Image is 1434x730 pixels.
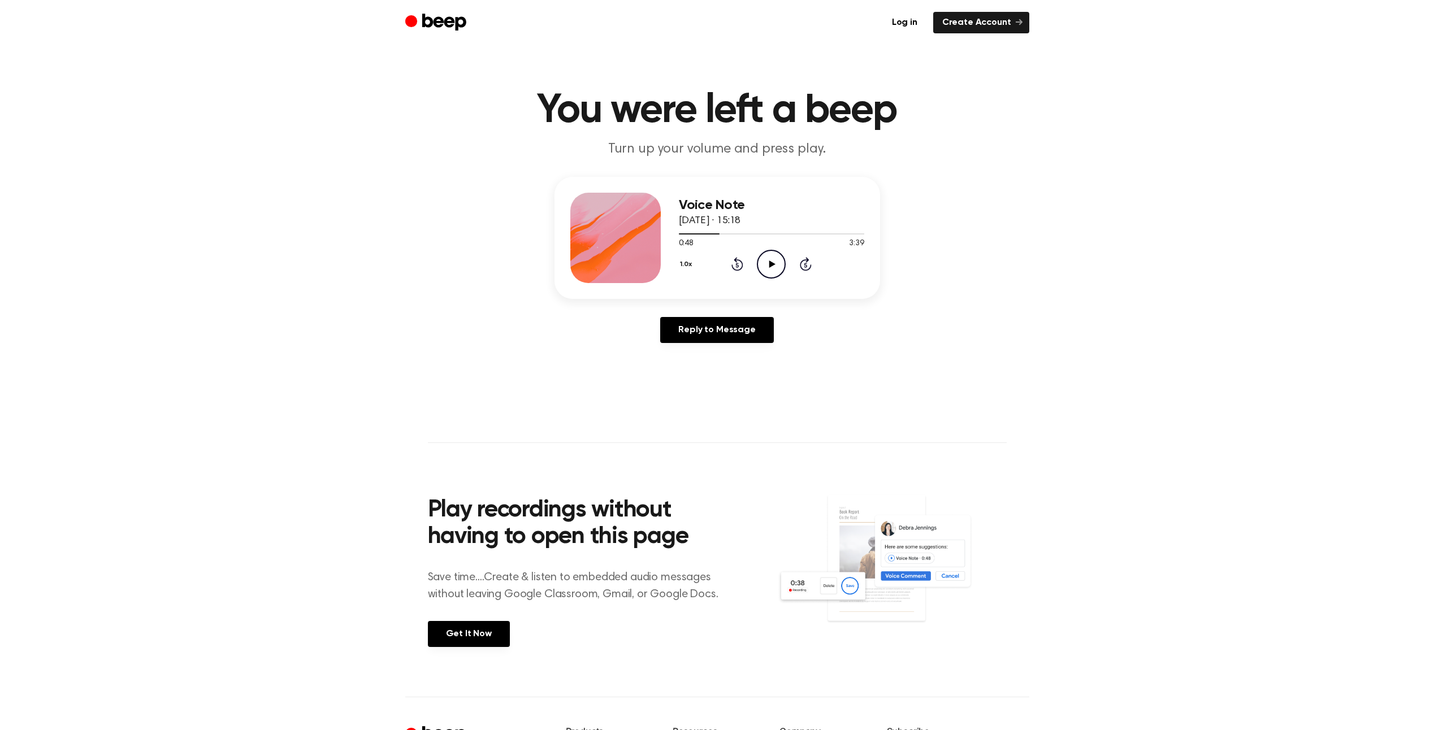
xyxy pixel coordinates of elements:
[428,621,510,647] a: Get It Now
[933,12,1029,33] a: Create Account
[849,238,864,250] span: 3:39
[679,216,741,226] span: [DATE] · 15:18
[428,90,1007,131] h1: You were left a beep
[777,494,1006,646] img: Voice Comments on Docs and Recording Widget
[883,12,926,33] a: Log in
[428,497,733,551] h2: Play recordings without having to open this page
[428,569,733,603] p: Save time....Create & listen to embedded audio messages without leaving Google Classroom, Gmail, ...
[500,140,934,159] p: Turn up your volume and press play.
[679,255,696,274] button: 1.0x
[405,12,469,34] a: Beep
[679,198,864,213] h3: Voice Note
[679,238,694,250] span: 0:48
[660,317,773,343] a: Reply to Message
